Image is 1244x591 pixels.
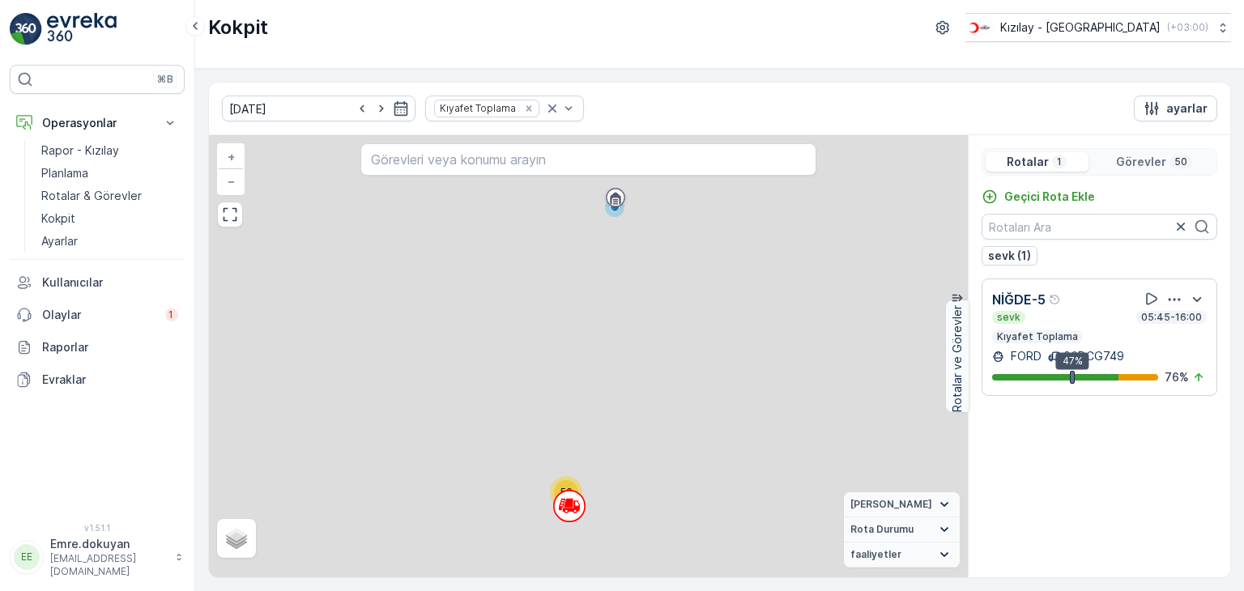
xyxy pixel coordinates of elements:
span: faaliyetler [850,548,901,561]
a: Yakınlaştır [219,145,243,169]
input: dd/mm/yyyy [222,96,415,121]
p: Görevler [1116,154,1166,170]
img: logo [10,13,42,45]
a: Rotalar & Görevler [35,185,185,207]
p: [EMAIL_ADDRESS][DOMAIN_NAME] [50,552,167,578]
div: 47% [1056,352,1089,370]
img: k%C4%B1z%C4%B1lay_D5CCths_t1JZB0k.png [965,19,994,36]
a: Evraklar [10,364,185,396]
button: sevk (1) [982,246,1037,266]
p: ( +03:00 ) [1167,21,1208,34]
a: Olaylar1 [10,299,185,331]
summary: Rota Durumu [844,517,960,542]
span: − [228,174,236,188]
p: 1 [1055,155,1063,168]
div: Yardım Araç İkonu [1049,293,1062,306]
p: NİĞDE-5 [992,290,1046,309]
span: Rota Durumu [850,523,914,536]
button: Kızılay - [GEOGRAPHIC_DATA](+03:00) [965,13,1231,42]
button: EEEmre.dokuyan[EMAIL_ADDRESS][DOMAIN_NAME] [10,536,185,578]
p: ayarlar [1166,100,1208,117]
p: Kokpit [208,15,268,40]
div: Remove Kıyafet Toplama [520,102,538,115]
p: sevk (1) [988,248,1031,264]
button: Operasyonlar [10,107,185,139]
a: Planlama [35,162,185,185]
p: FORD [1008,348,1042,364]
p: Kullanıcılar [42,274,178,291]
p: Ayarlar [41,233,78,249]
p: Olaylar [42,307,155,323]
summary: [PERSON_NAME] [844,492,960,517]
a: Kokpit [35,207,185,230]
a: Geçici Rota Ekle [982,189,1095,205]
span: + [228,150,235,164]
p: Evraklar [42,372,178,388]
p: Kokpit [41,210,75,227]
summary: faaliyetler [844,542,960,568]
p: Rotalar [1007,154,1049,170]
p: 1 [168,308,175,321]
span: 50 [560,486,573,498]
a: Layers [219,521,254,556]
input: Rotaları Ara [982,214,1217,240]
p: Rapor - Kızılay [41,142,119,159]
p: sevk [995,311,1022,324]
p: Emre.dokuyan [50,536,167,552]
p: Raporlar [42,339,178,355]
p: Rotalar & Görevler [41,188,142,204]
a: Uzaklaştır [219,169,243,193]
span: [PERSON_NAME] [850,498,932,511]
p: 05:45-16:00 [1140,311,1204,324]
a: Ayarlar [35,230,185,253]
p: 50 [1173,155,1189,168]
button: ayarlar [1134,96,1217,121]
div: Kıyafet Toplama [435,100,518,116]
a: Rapor - Kızılay [35,139,185,162]
img: logo_light-DOdMpM7g.png [47,13,117,45]
a: Kullanıcılar [10,266,185,299]
p: Geçici Rota Ekle [1004,189,1095,205]
p: Kıyafet Toplama [995,330,1080,343]
input: Görevleri veya konumu arayın [360,143,816,176]
p: 06DCG749 [1063,348,1124,364]
div: 50 [550,476,582,508]
p: Kızılay - [GEOGRAPHIC_DATA] [1000,19,1161,36]
a: Raporlar [10,331,185,364]
p: ⌘B [157,73,173,86]
p: 76 % [1165,369,1189,385]
p: Planlama [41,165,88,181]
div: EE [14,544,40,570]
p: Rotalar ve Görevler [949,305,965,412]
p: Operasyonlar [42,115,152,131]
span: v 1.51.1 [10,523,185,533]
